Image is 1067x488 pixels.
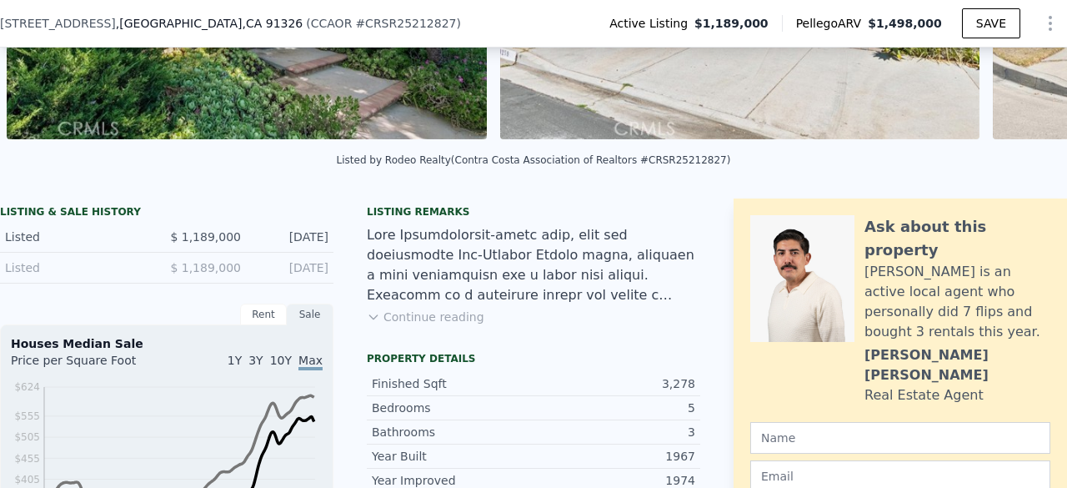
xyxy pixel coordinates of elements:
[240,304,287,325] div: Rent
[270,354,292,367] span: 10Y
[287,304,333,325] div: Sale
[337,154,731,166] div: Listed by Rodeo Realty (Contra Costa Association of Realtors #CRSR25212827)
[14,410,40,422] tspan: $555
[367,352,700,365] div: Property details
[5,259,153,276] div: Listed
[11,352,167,379] div: Price per Square Foot
[170,261,241,274] span: $ 1,189,000
[372,448,533,465] div: Year Built
[14,474,40,485] tspan: $405
[864,215,1050,262] div: Ask about this property
[533,400,695,416] div: 5
[372,400,533,416] div: Bedrooms
[694,15,769,32] span: $1,189,000
[864,345,1050,385] div: [PERSON_NAME] [PERSON_NAME]
[796,15,869,32] span: Pellego ARV
[254,229,328,245] div: [DATE]
[533,448,695,465] div: 1967
[5,229,153,245] div: Listed
[372,375,533,392] div: Finished Sqft
[242,17,303,30] span: , CA 91326
[14,431,40,443] tspan: $505
[311,17,353,30] span: CCAOR
[609,15,694,32] span: Active Listing
[248,354,263,367] span: 3Y
[372,424,533,440] div: Bathrooms
[1034,7,1067,40] button: Show Options
[367,309,484,325] button: Continue reading
[533,375,695,392] div: 3,278
[367,205,700,219] div: Listing remarks
[962,8,1020,38] button: SAVE
[367,225,700,305] div: Lore Ipsumdolorsit-ametc adip, elit sed doeiusmodte Inc-Utlabor Etdolo magna, aliquaen a mini ven...
[298,354,323,370] span: Max
[533,424,695,440] div: 3
[170,230,241,244] span: $ 1,189,000
[868,17,942,30] span: $1,498,000
[14,381,40,393] tspan: $624
[228,354,242,367] span: 1Y
[750,422,1050,454] input: Name
[11,335,323,352] div: Houses Median Sale
[306,15,461,32] div: ( )
[254,259,328,276] div: [DATE]
[864,262,1050,342] div: [PERSON_NAME] is an active local agent who personally did 7 flips and bought 3 rentals this year.
[864,385,984,405] div: Real Estate Agent
[116,15,303,32] span: , [GEOGRAPHIC_DATA]
[355,17,456,30] span: # CRSR25212827
[14,453,40,465] tspan: $455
